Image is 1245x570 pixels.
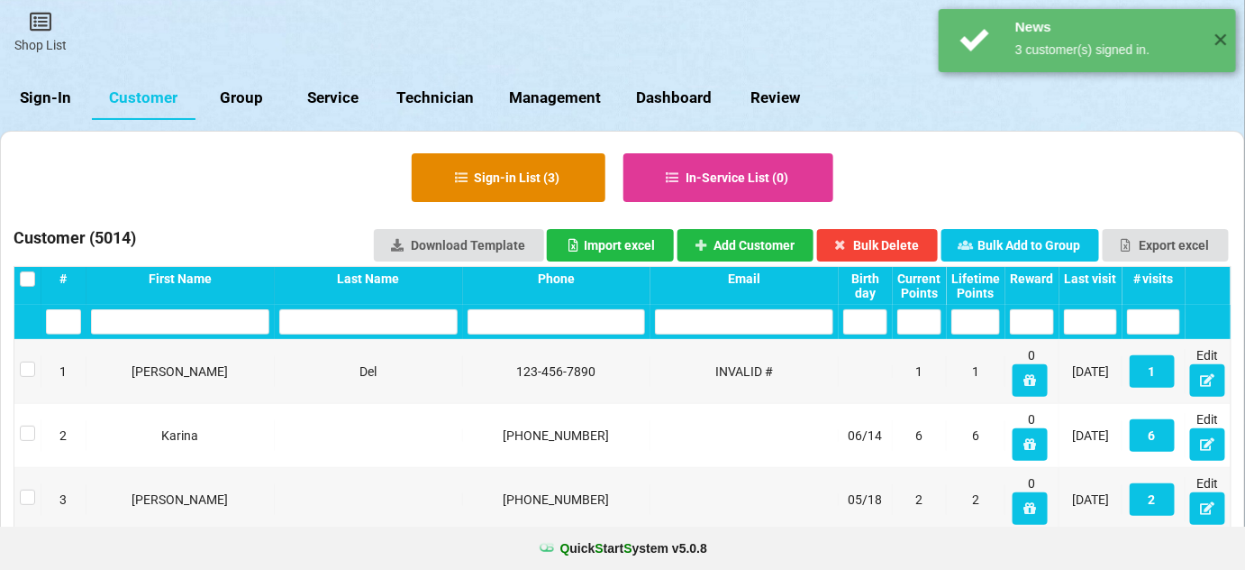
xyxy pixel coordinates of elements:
[951,491,1000,509] div: 2
[1015,41,1200,59] div: 3 customer(s) signed in.
[195,77,287,120] a: Group
[538,539,556,557] img: favicon.ico
[374,229,544,262] a: Download Template
[566,239,655,252] div: Import excel
[1010,474,1054,525] div: 0
[91,363,269,381] div: [PERSON_NAME]
[655,271,833,286] div: Email
[1064,427,1117,445] div: [DATE]
[623,153,834,202] button: In-Service List (0)
[492,77,619,120] a: Management
[623,541,632,556] span: S
[843,271,887,300] div: Birth day
[897,491,941,509] div: 2
[1064,363,1117,381] div: [DATE]
[897,363,941,381] div: 1
[1103,229,1229,262] button: Export excel
[897,271,941,300] div: Current Points
[1010,271,1054,286] div: Reward
[560,539,707,557] b: uick tart ystem v 5.0.8
[1190,346,1226,397] div: Edit
[379,77,492,120] a: Technician
[1064,491,1117,509] div: [DATE]
[1010,346,1054,397] div: 0
[91,427,269,445] div: Karina
[468,427,646,445] div: [PHONE_NUMBER]
[279,271,458,286] div: Last Name
[46,271,81,286] div: #
[941,229,1100,262] button: Bulk Add to Group
[951,271,1000,300] div: Lifetime Points
[595,541,604,556] span: S
[1130,355,1175,388] button: 1
[1015,18,1200,36] div: News
[1130,483,1175,516] button: 2
[91,491,269,509] div: [PERSON_NAME]
[46,491,81,509] div: 3
[619,77,730,120] a: Dashboard
[468,363,646,381] div: 123-456-7890
[287,77,379,120] a: Service
[279,363,458,381] div: Del
[1064,271,1117,286] div: Last visit
[547,229,674,262] button: Import excel
[951,427,1000,445] div: 6
[951,363,1000,381] div: 1
[46,363,81,381] div: 1
[1190,474,1226,525] div: Edit
[817,229,939,262] button: Bulk Delete
[1010,410,1054,461] div: 0
[412,153,605,202] button: Sign-in List (3)
[1130,419,1175,452] button: 6
[46,427,81,445] div: 2
[843,491,887,509] div: 05/18
[1190,410,1226,461] div: Edit
[897,427,941,445] div: 6
[1127,271,1180,286] div: # visits
[843,427,887,445] div: 06/14
[468,271,646,286] div: Phone
[677,229,814,262] button: Add Customer
[14,227,136,254] h3: Customer ( 5014 )
[560,541,570,556] span: Q
[468,491,646,509] div: [PHONE_NUMBER]
[655,363,833,381] div: INVALID #
[91,271,269,286] div: First Name
[92,77,195,120] a: Customer
[729,77,821,120] a: Review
